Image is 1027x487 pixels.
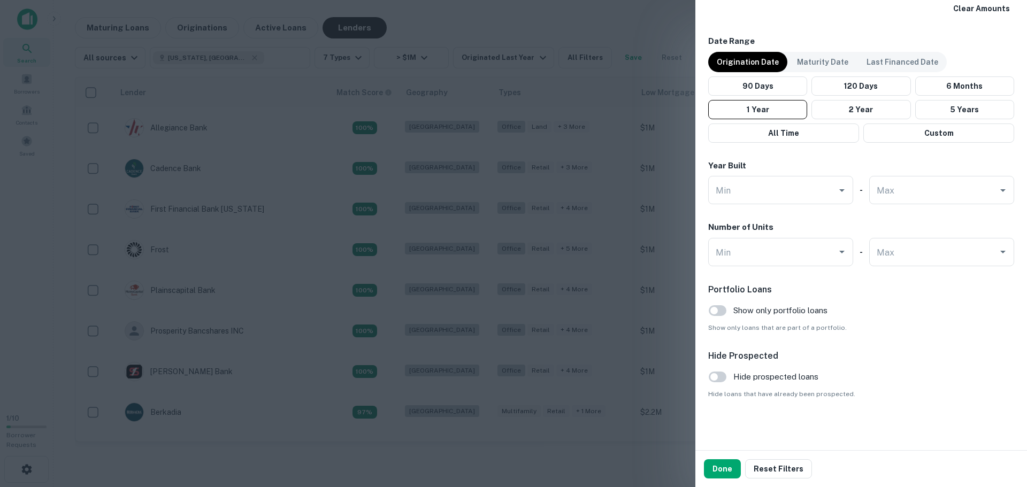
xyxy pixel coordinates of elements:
iframe: Chat Widget [974,401,1027,453]
span: Show only loans that are part of a portfolio. [708,323,1014,333]
button: Done [704,459,741,478]
button: 6 Months [915,76,1014,96]
button: Open [995,183,1010,198]
button: Open [995,244,1010,259]
span: Hide loans that have already been prospected. [708,389,1014,399]
button: Open [834,244,849,259]
button: All Time [708,123,859,143]
h6: - [860,246,863,258]
button: Reset Filters [745,459,812,478]
h6: - [860,184,863,196]
button: 1 Year [708,100,807,119]
button: Custom [863,123,1014,143]
h6: Number of Units [708,221,773,234]
button: 90 Days [708,76,807,96]
h6: Date Range [708,35,1014,48]
button: 2 Year [811,100,910,119]
h6: Year Built [708,160,746,172]
button: 120 Days [811,76,910,96]
p: Origination Date [717,56,779,68]
button: 5 Years [915,100,1014,119]
h6: Hide Prospected [708,350,1014,362]
p: Last Financed Date [867,56,938,68]
span: Show only portfolio loans [733,304,827,317]
span: Hide prospected loans [733,370,818,383]
button: Open [834,183,849,198]
p: Maturity Date [797,56,848,68]
h6: Portfolio Loans [708,283,1014,296]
